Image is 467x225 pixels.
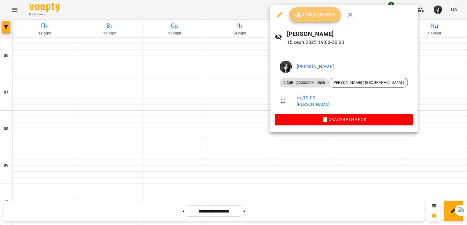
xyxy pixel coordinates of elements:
[294,11,336,18] span: Урок відбувся
[297,95,315,101] a: пт , 19:00
[329,78,408,87] div: [PERSON_NAME] ( [GEOGRAPHIC_DATA] )
[289,7,341,22] button: Урок відбувся
[297,102,329,107] a: [PERSON_NAME]
[329,80,408,85] span: [PERSON_NAME] ( [GEOGRAPHIC_DATA] )
[287,29,413,39] h6: [PERSON_NAME]
[280,61,292,73] img: 44b315c2e714f1ab592a079ef2b679bb.jpg
[280,116,408,123] span: Скасувати Урок
[297,64,334,70] a: [PERSON_NAME]
[287,39,413,46] p: 15 серп 2025 19:00 - 20:00
[275,114,413,125] button: Скасувати Урок
[280,80,329,85] span: Індив - дорослий - база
